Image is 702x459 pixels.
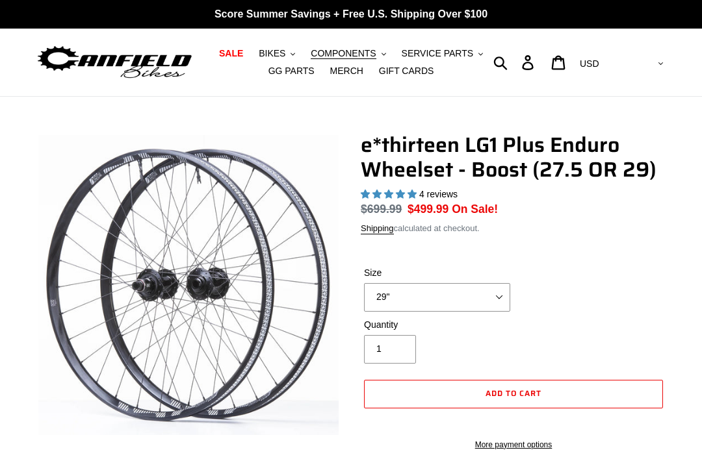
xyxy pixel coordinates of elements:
[419,189,458,199] span: 4 reviews
[361,132,666,182] h1: e*thirteen LG1 Plus Enduro Wheelset - Boost (27.5 OR 29)
[372,62,441,80] a: GIFT CARDS
[252,45,302,62] button: BIKES
[402,48,473,59] span: SERVICE PARTS
[324,62,370,80] a: MERCH
[395,45,489,62] button: SERVICE PARTS
[213,45,250,62] a: SALE
[259,48,285,59] span: BIKES
[361,223,394,234] a: Shipping
[379,66,434,77] span: GIFT CARDS
[364,318,510,332] label: Quantity
[408,203,448,216] span: $499.99
[361,222,666,235] div: calculated at checkout.
[364,266,510,280] label: Size
[36,43,194,82] img: Canfield Bikes
[452,201,498,217] span: On Sale!
[364,380,663,408] button: Add to cart
[361,203,402,216] s: $699.99
[361,189,419,199] span: 5.00 stars
[364,439,663,451] a: More payment options
[304,45,392,62] button: COMPONENTS
[219,48,243,59] span: SALE
[262,62,321,80] a: GG PARTS
[311,48,376,59] span: COMPONENTS
[330,66,363,77] span: MERCH
[486,387,541,399] span: Add to cart
[268,66,315,77] span: GG PARTS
